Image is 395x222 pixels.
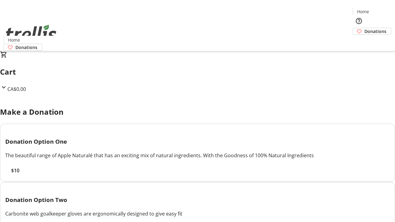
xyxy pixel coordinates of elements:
[357,8,369,15] span: Home
[353,28,391,35] a: Donations
[353,35,365,47] button: Cart
[353,8,373,15] a: Home
[5,152,390,159] div: The beautiful range of Apple Naturalé that has an exciting mix of natural ingredients. With the G...
[4,37,24,43] a: Home
[5,195,390,204] h3: Donation Option Two
[4,44,42,51] a: Donations
[8,37,20,43] span: Home
[4,18,59,49] img: Orient E2E Organization m8b8QOTwRL's Logo
[364,28,386,35] span: Donations
[15,44,37,51] span: Donations
[5,167,25,174] button: $10
[5,210,390,217] div: Carbonite web goalkeeper gloves are ergonomically designed to give easy fit
[7,86,26,92] span: CA$0.00
[11,167,19,174] span: $10
[5,137,390,146] h3: Donation Option One
[353,15,365,27] button: Help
